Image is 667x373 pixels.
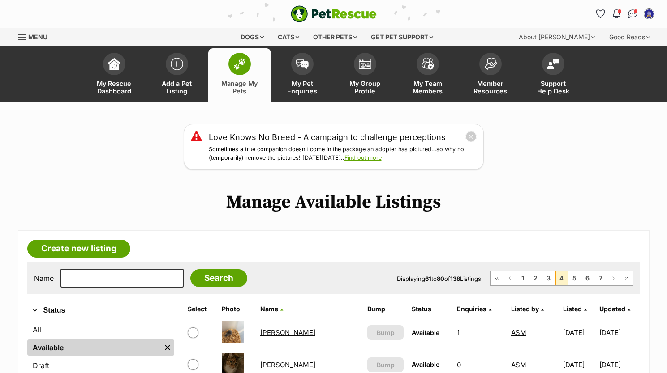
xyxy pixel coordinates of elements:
[511,360,526,369] a: ASM
[27,240,130,258] a: Create new listing
[219,80,260,95] span: Manage My Pets
[555,271,568,285] span: Page 4
[613,9,620,18] img: notifications-46538b983faf8c2785f20acdc204bb7945ddae34d4c08c2a6579f10ce5e182be.svg
[271,48,334,102] a: My Pet Enquiries
[422,58,434,70] img: team-members-icon-5396bd8760b3fe7c0b43da4ab00e1e3bb1a5d9ba89233759b79545d2d3fc5d0d.svg
[628,9,637,18] img: chat-41dd97257d64d25036548639549fe6c8038ab92f7586957e7f3b1b290dea8141.svg
[490,271,633,286] nav: Pagination
[27,322,174,338] a: All
[594,271,607,285] a: Page 7
[345,80,385,95] span: My Group Profile
[260,305,278,313] span: Name
[511,328,526,337] a: ASM
[157,80,197,95] span: Add a Pet Listing
[607,271,620,285] a: Next page
[234,28,270,46] div: Dogs
[209,145,477,162] p: Sometimes a true companion doesn’t come in the package an adopter has pictured…so why not (tempor...
[18,28,54,44] a: Menu
[484,58,497,70] img: member-resources-icon-8e73f808a243e03378d46382f2149f9095a855e16c252ad45f914b54edf8863c.svg
[425,275,431,282] strong: 61
[547,59,559,69] img: help-desk-icon-fdf02630f3aa405de69fd3d07c3f3aa587a6932b1a1747fa1d2bba05be0121f9.svg
[291,5,377,22] a: PetRescue
[642,7,656,21] button: My account
[27,305,174,316] button: Status
[291,5,377,22] img: logo-e224e6f780fb5917bec1dbf3a21bbac754714ae5b6737aabdf751b685950b380.svg
[453,317,507,348] td: 1
[610,7,624,21] button: Notifications
[282,80,323,95] span: My Pet Enquiries
[190,269,247,287] input: Search
[599,305,625,313] span: Updated
[359,59,371,69] img: group-profile-icon-3fa3cf56718a62981997c0bc7e787c4b2cf8bcc04b72c1350f741eb67cf2f40e.svg
[533,80,573,95] span: Support Help Desk
[307,28,363,46] div: Other pets
[563,305,587,313] a: Listed
[594,7,608,21] a: Favourites
[344,154,382,161] a: Find out more
[594,7,656,21] ul: Account quick links
[218,302,256,316] th: Photo
[377,360,395,369] span: Bump
[457,305,491,313] a: Enquiries
[542,271,555,285] a: Page 3
[146,48,208,102] a: Add a Pet Listing
[503,271,516,285] a: Previous page
[568,271,581,285] a: Page 5
[260,328,315,337] a: [PERSON_NAME]
[465,131,477,142] button: close
[457,305,486,313] span: translation missing: en.admin.listings.index.attributes.enquiries
[296,59,309,69] img: pet-enquiries-icon-7e3ad2cf08bfb03b45e93fb7055b45f3efa6380592205ae92323e6603595dc1f.svg
[94,80,134,95] span: My Rescue Dashboard
[626,7,640,21] a: Conversations
[171,58,183,70] img: add-pet-listing-icon-0afa8454b4691262ce3f59096e99ab1cd57d4a30225e0717b998d2c9b9846f56.svg
[491,271,503,285] a: First page
[470,80,511,95] span: Member Resources
[529,271,542,285] a: Page 2
[208,48,271,102] a: Manage My Pets
[367,357,404,372] button: Bump
[364,302,407,316] th: Bump
[412,360,439,368] span: Available
[233,58,246,70] img: manage-my-pets-icon-02211641906a0b7f246fdf0571729dbe1e7629f14944591b6c1af311fb30b64b.svg
[27,339,161,356] a: Available
[511,305,544,313] a: Listed by
[511,305,539,313] span: Listed by
[512,28,601,46] div: About [PERSON_NAME]
[563,305,582,313] span: Listed
[161,339,174,356] a: Remove filter
[559,317,599,348] td: [DATE]
[450,275,460,282] strong: 138
[260,305,283,313] a: Name
[408,80,448,95] span: My Team Members
[459,48,522,102] a: Member Resources
[34,274,54,282] label: Name
[599,317,639,348] td: [DATE]
[377,328,395,337] span: Bump
[581,271,594,285] a: Page 6
[83,48,146,102] a: My Rescue Dashboard
[437,275,444,282] strong: 80
[184,302,217,316] th: Select
[396,48,459,102] a: My Team Members
[645,9,654,18] img: Rachel Hillary profile pic
[334,48,396,102] a: My Group Profile
[408,302,452,316] th: Status
[365,28,439,46] div: Get pet support
[516,271,529,285] a: Page 1
[397,275,481,282] span: Displaying to of Listings
[603,28,656,46] div: Good Reads
[599,305,630,313] a: Updated
[620,271,633,285] a: Last page
[271,28,306,46] div: Cats
[108,58,120,70] img: dashboard-icon-eb2f2d2d3e046f16d808141f083e7271f6b2e854fb5c12c21221c1fb7104beca.svg
[260,360,315,369] a: [PERSON_NAME]
[367,325,404,340] button: Bump
[28,33,47,41] span: Menu
[522,48,585,102] a: Support Help Desk
[412,329,439,336] span: Available
[209,131,446,143] a: Love Knows No Breed - A campaign to challenge perceptions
